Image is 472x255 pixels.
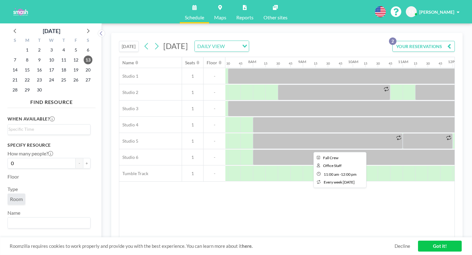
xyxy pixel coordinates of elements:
[204,73,225,79] span: -
[419,9,454,15] span: [PERSON_NAME]
[11,76,19,84] span: Sunday, September 21, 2025
[227,42,238,50] input: Search for option
[314,61,317,66] div: 15
[47,46,56,54] span: Wednesday, September 3, 2025
[239,61,243,66] div: 45
[264,61,268,66] div: 15
[43,27,60,35] div: [DATE]
[122,60,134,66] div: Name
[47,66,56,74] span: Wednesday, September 17, 2025
[71,56,80,64] span: Friday, September 12, 2025
[71,46,80,54] span: Friday, September 5, 2025
[119,106,138,111] span: Studio 3
[204,138,225,144] span: -
[182,106,203,111] span: 1
[236,15,253,20] span: Reports
[323,155,338,160] span: Fall Crew
[185,15,204,20] span: Schedule
[84,56,92,64] span: Saturday, September 13, 2025
[418,241,462,252] a: Got it!
[248,59,256,64] div: 8AM
[10,243,395,249] span: Roomzilla requires cookies to work properly and provide you with the best experience. You can lea...
[35,86,44,94] span: Tuesday, September 30, 2025
[33,37,46,45] div: T
[10,6,31,18] img: organization-logo
[376,61,380,66] div: 30
[119,73,138,79] span: Studio 1
[76,158,83,169] button: -
[392,41,455,52] button: YOUR RESERVATIONS2
[7,150,53,157] label: How many people?
[119,171,148,176] span: Tumble Track
[23,76,32,84] span: Monday, September 22, 2025
[59,46,68,54] span: Thursday, September 4, 2025
[395,243,410,249] a: Decline
[364,61,367,66] div: 15
[47,56,56,64] span: Wednesday, September 10, 2025
[8,218,90,228] div: Search for option
[348,59,358,64] div: 10AM
[83,158,91,169] button: +
[9,37,21,45] div: S
[195,41,249,51] div: Search for option
[11,66,19,74] span: Sunday, September 14, 2025
[59,76,68,84] span: Thursday, September 25, 2025
[8,219,87,227] input: Search for option
[204,171,225,176] span: -
[182,73,203,79] span: 1
[46,37,58,45] div: W
[226,61,230,66] div: 30
[84,66,92,74] span: Saturday, September 20, 2025
[59,66,68,74] span: Thursday, September 18, 2025
[35,46,44,54] span: Tuesday, September 2, 2025
[326,61,330,66] div: 30
[182,171,203,176] span: 1
[21,37,33,45] div: M
[214,15,226,20] span: Maps
[289,61,293,66] div: 45
[182,90,203,95] span: 1
[35,56,44,64] span: Tuesday, September 9, 2025
[207,60,217,66] div: Floor
[70,37,82,45] div: F
[57,37,70,45] div: T
[185,60,195,66] div: Seats
[119,41,139,52] button: [DATE]
[71,66,80,74] span: Friday, September 19, 2025
[409,9,414,15] span: SS
[439,61,442,66] div: 45
[23,66,32,74] span: Monday, September 15, 2025
[10,196,23,202] span: Room
[35,76,44,84] span: Tuesday, September 23, 2025
[71,76,80,84] span: Friday, September 26, 2025
[398,59,408,64] div: 11AM
[11,56,19,64] span: Sunday, September 7, 2025
[204,154,225,160] span: -
[389,61,392,66] div: 45
[8,125,90,134] div: Search for option
[204,106,225,111] span: -
[47,76,56,84] span: Wednesday, September 24, 2025
[119,90,138,95] span: Studio 2
[263,15,288,20] span: Other sites
[324,172,339,177] span: 11:00 AM
[196,42,226,50] span: DAILY VIEW
[242,243,253,249] a: here.
[414,61,417,66] div: 15
[340,172,341,177] span: -
[182,122,203,128] span: 1
[339,61,342,66] div: 45
[7,186,18,192] label: Type
[298,59,306,64] div: 9AM
[341,172,356,177] span: 12:00 PM
[11,86,19,94] span: Sunday, September 28, 2025
[59,56,68,64] span: Thursday, September 11, 2025
[84,76,92,84] span: Saturday, September 27, 2025
[323,163,342,168] span: Office Staff
[119,138,138,144] span: Studio 5
[182,154,203,160] span: 1
[23,86,32,94] span: Monday, September 29, 2025
[7,96,96,105] h4: FIND RESOURCE
[84,46,92,54] span: Saturday, September 6, 2025
[7,210,20,216] label: Name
